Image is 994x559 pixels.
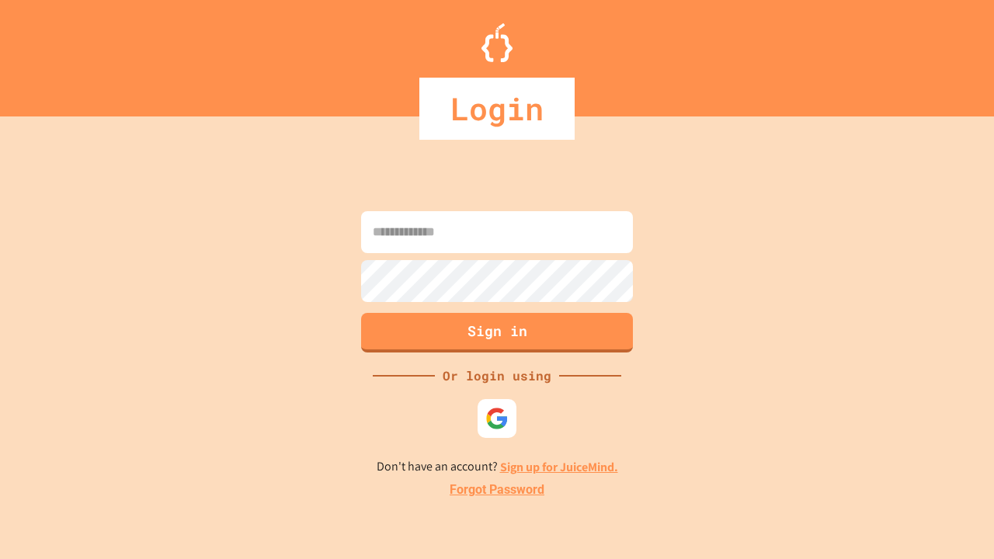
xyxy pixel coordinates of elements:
[481,23,513,62] img: Logo.svg
[485,407,509,430] img: google-icon.svg
[377,457,618,477] p: Don't have an account?
[450,481,544,499] a: Forgot Password
[419,78,575,140] div: Login
[500,459,618,475] a: Sign up for JuiceMind.
[361,313,633,352] button: Sign in
[435,366,559,385] div: Or login using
